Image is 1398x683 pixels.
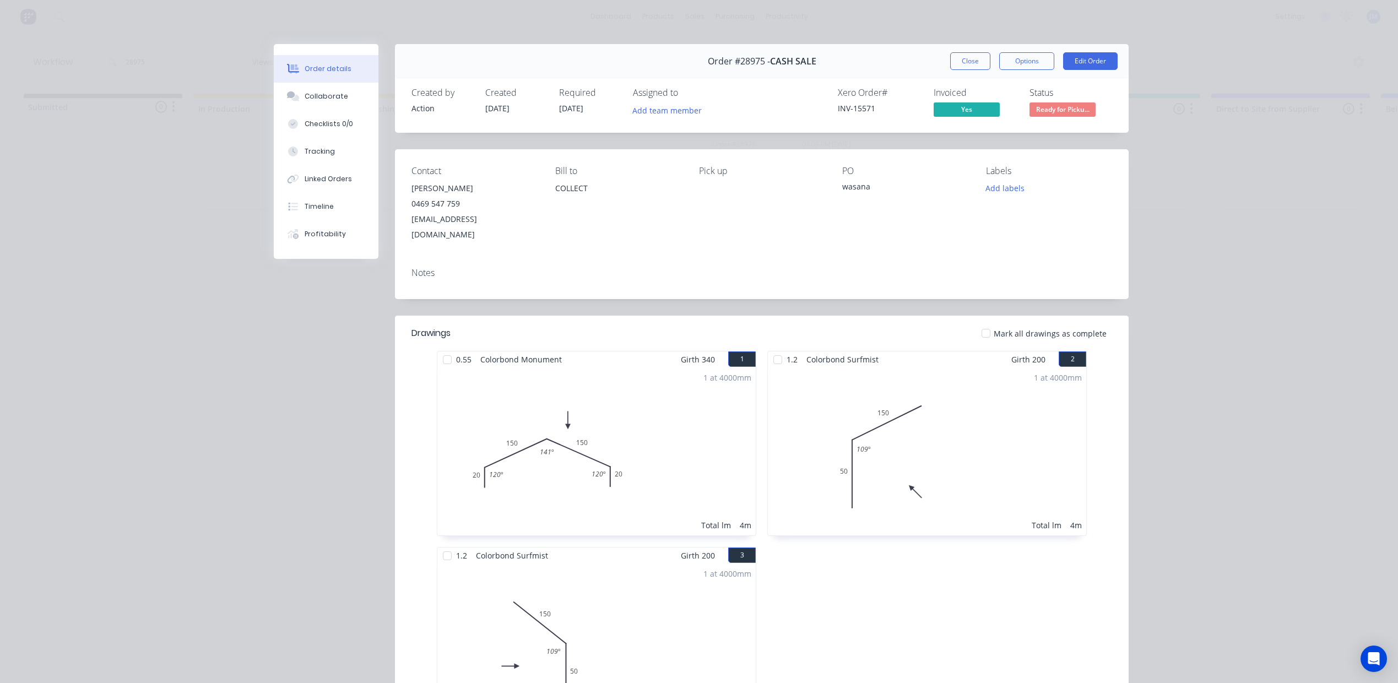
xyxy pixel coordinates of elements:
[980,181,1031,196] button: Add labels
[986,166,1112,176] div: Labels
[681,548,715,563] span: Girth 200
[437,367,756,535] div: 02015015020120º141º120º1 at 4000mmTotal lm4m
[555,181,681,216] div: COLLECT
[411,327,451,340] div: Drawings
[305,119,353,129] div: Checklists 0/0
[842,166,968,176] div: PO
[1029,102,1096,116] span: Ready for Picku...
[274,55,378,83] button: Order details
[485,103,510,113] span: [DATE]
[1361,646,1387,672] div: Open Intercom Messenger
[559,103,583,113] span: [DATE]
[633,88,743,98] div: Assigned to
[1063,52,1118,70] button: Edit Order
[728,351,756,367] button: 1
[305,174,352,184] div: Linked Orders
[782,351,802,367] span: 1.2
[305,64,351,74] div: Order details
[1070,519,1082,531] div: 4m
[411,166,538,176] div: Contact
[472,548,552,563] span: Colorbond Surfmist
[476,351,566,367] span: Colorbond Monument
[305,202,334,212] div: Timeline
[1011,351,1045,367] span: Girth 200
[768,367,1086,535] div: 050150109º1 at 4000mmTotal lm4m
[934,102,1000,116] span: Yes
[1034,372,1082,383] div: 1 at 4000mm
[305,91,348,101] div: Collaborate
[452,351,476,367] span: 0.55
[701,519,731,531] div: Total lm
[305,147,335,156] div: Tracking
[274,165,378,193] button: Linked Orders
[555,181,681,196] div: COLLECT
[999,52,1054,70] button: Options
[305,229,346,239] div: Profitability
[627,102,708,117] button: Add team member
[703,568,751,579] div: 1 at 4000mm
[838,88,920,98] div: Xero Order #
[950,52,990,70] button: Close
[1059,351,1086,367] button: 2
[559,88,620,98] div: Required
[633,102,708,117] button: Add team member
[1032,519,1061,531] div: Total lm
[411,102,472,114] div: Action
[699,166,825,176] div: Pick up
[708,56,770,67] span: Order #28975 -
[802,351,883,367] span: Colorbond Surfmist
[994,328,1107,339] span: Mark all drawings as complete
[838,102,920,114] div: INV-15571
[274,138,378,165] button: Tracking
[1029,88,1112,98] div: Status
[703,372,751,383] div: 1 at 4000mm
[681,351,715,367] span: Girth 340
[274,193,378,220] button: Timeline
[842,181,968,196] div: wasana
[411,88,472,98] div: Created by
[555,166,681,176] div: Bill to
[770,56,816,67] span: CASH SALE
[452,548,472,563] span: 1.2
[411,181,538,242] div: [PERSON_NAME]0469 547 759[EMAIL_ADDRESS][DOMAIN_NAME]
[274,110,378,138] button: Checklists 0/0
[411,212,538,242] div: [EMAIL_ADDRESS][DOMAIN_NAME]
[411,181,538,196] div: [PERSON_NAME]
[274,83,378,110] button: Collaborate
[411,268,1112,278] div: Notes
[274,220,378,248] button: Profitability
[740,519,751,531] div: 4m
[411,196,538,212] div: 0469 547 759
[1029,102,1096,119] button: Ready for Picku...
[485,88,546,98] div: Created
[728,548,756,563] button: 3
[934,88,1016,98] div: Invoiced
